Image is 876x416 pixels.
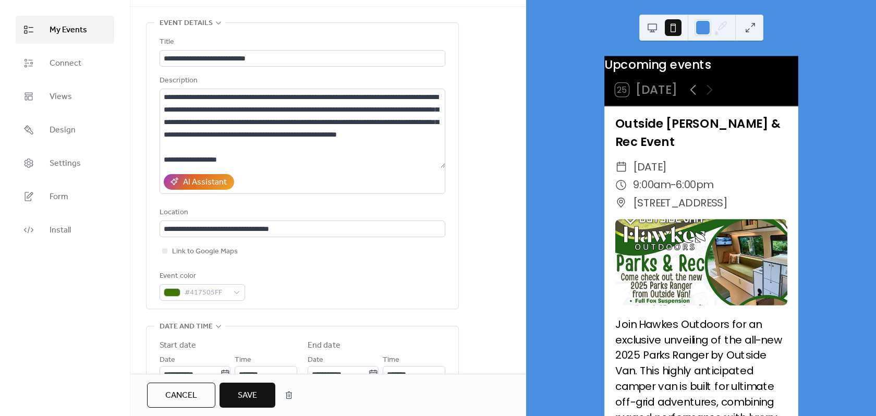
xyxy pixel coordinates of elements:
span: Time [383,354,399,366]
a: Settings [16,149,114,177]
div: ​ [615,158,627,176]
span: Save [238,389,257,402]
div: Location [160,206,443,219]
a: Views [16,82,114,111]
a: Install [16,216,114,244]
div: Upcoming events [604,56,798,74]
span: Connect [50,57,81,70]
div: Description [160,75,443,87]
a: My Events [16,16,114,44]
span: [DATE] [633,158,666,176]
span: Date and time [160,321,213,333]
div: Event color [160,270,243,283]
div: Start date [160,339,196,352]
span: Link to Google Maps [172,246,238,258]
span: 6:00pm [676,176,713,194]
span: My Events [50,24,87,36]
button: AI Assistant [164,174,234,190]
span: 9:00am [633,176,671,194]
span: Settings [50,157,81,170]
span: Date [308,354,323,366]
span: Install [50,224,71,237]
button: Save [220,383,275,408]
span: [STREET_ADDRESS] [633,194,727,212]
span: Date [160,354,175,366]
button: Cancel [147,383,215,408]
span: #417505FF [185,287,228,299]
div: ​ [615,176,627,194]
span: Design [50,124,76,137]
div: Title [160,36,443,48]
a: Connect [16,49,114,77]
div: Outside [PERSON_NAME] & Rec Event [615,115,787,151]
span: Form [50,191,68,203]
div: ​ [615,194,627,212]
span: Cancel [165,389,197,402]
a: Design [16,116,114,144]
div: AI Assistant [183,176,227,189]
div: End date [308,339,340,352]
a: Form [16,182,114,211]
span: - [670,176,675,194]
span: Views [50,91,72,103]
span: Event details [160,17,213,30]
span: Time [235,354,251,366]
